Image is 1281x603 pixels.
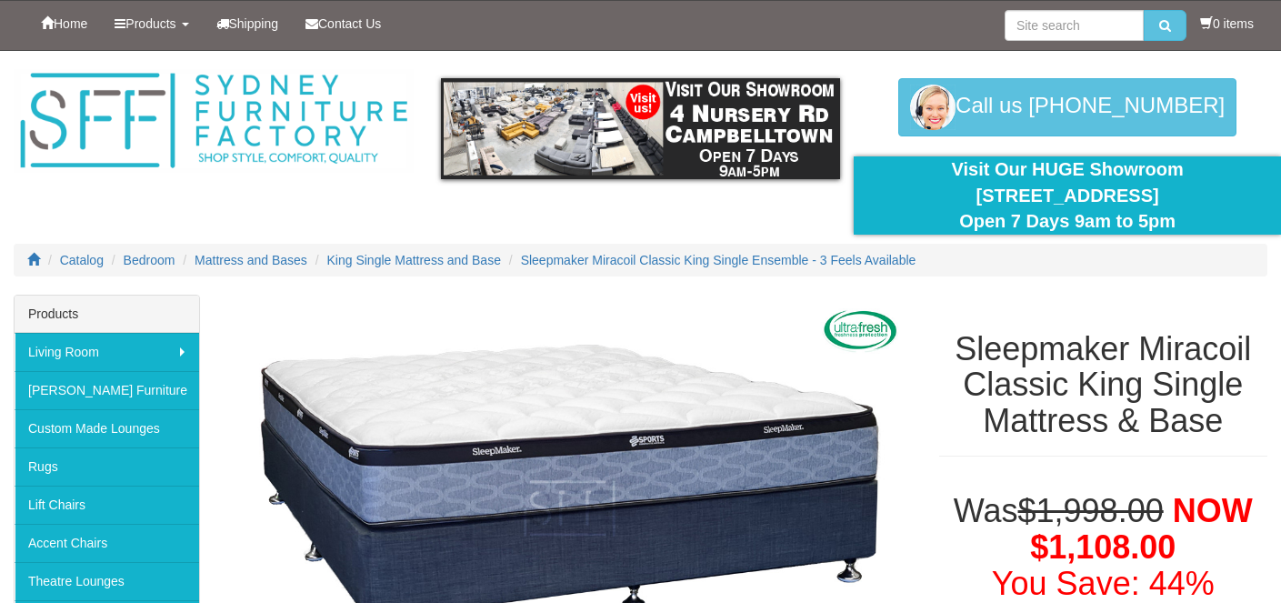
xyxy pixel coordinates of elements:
[939,493,1267,601] h1: Was
[15,524,199,562] a: Accent Chairs
[125,16,175,31] span: Products
[1018,492,1164,529] del: $1,998.00
[1200,15,1254,33] li: 0 items
[15,409,199,447] a: Custom Made Lounges
[195,253,307,267] a: Mattress and Bases
[1030,492,1252,566] span: NOW $1,108.00
[327,253,501,267] a: King Single Mattress and Base
[15,296,199,333] div: Products
[101,1,202,46] a: Products
[992,565,1215,602] font: You Save: 44%
[15,486,199,524] a: Lift Chairs
[15,333,199,371] a: Living Room
[203,1,293,46] a: Shipping
[1005,10,1144,41] input: Site search
[292,1,395,46] a: Contact Us
[124,253,175,267] a: Bedroom
[867,156,1267,235] div: Visit Our HUGE Showroom [STREET_ADDRESS] Open 7 Days 9am to 5pm
[15,562,199,600] a: Theatre Lounges
[229,16,279,31] span: Shipping
[14,69,414,173] img: Sydney Furniture Factory
[60,253,104,267] a: Catalog
[939,331,1267,439] h1: Sleepmaker Miracoil Classic King Single Mattress & Base
[441,78,841,179] img: showroom.gif
[54,16,87,31] span: Home
[15,371,199,409] a: [PERSON_NAME] Furniture
[27,1,101,46] a: Home
[318,16,381,31] span: Contact Us
[15,447,199,486] a: Rugs
[521,253,916,267] a: Sleepmaker Miracoil Classic King Single Ensemble - 3 Feels Available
